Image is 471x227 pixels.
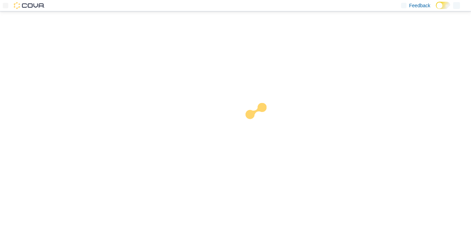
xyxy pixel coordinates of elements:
img: Cova [14,2,45,9]
span: Feedback [409,2,430,9]
input: Dark Mode [436,2,450,9]
img: cova-loader [235,98,287,150]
